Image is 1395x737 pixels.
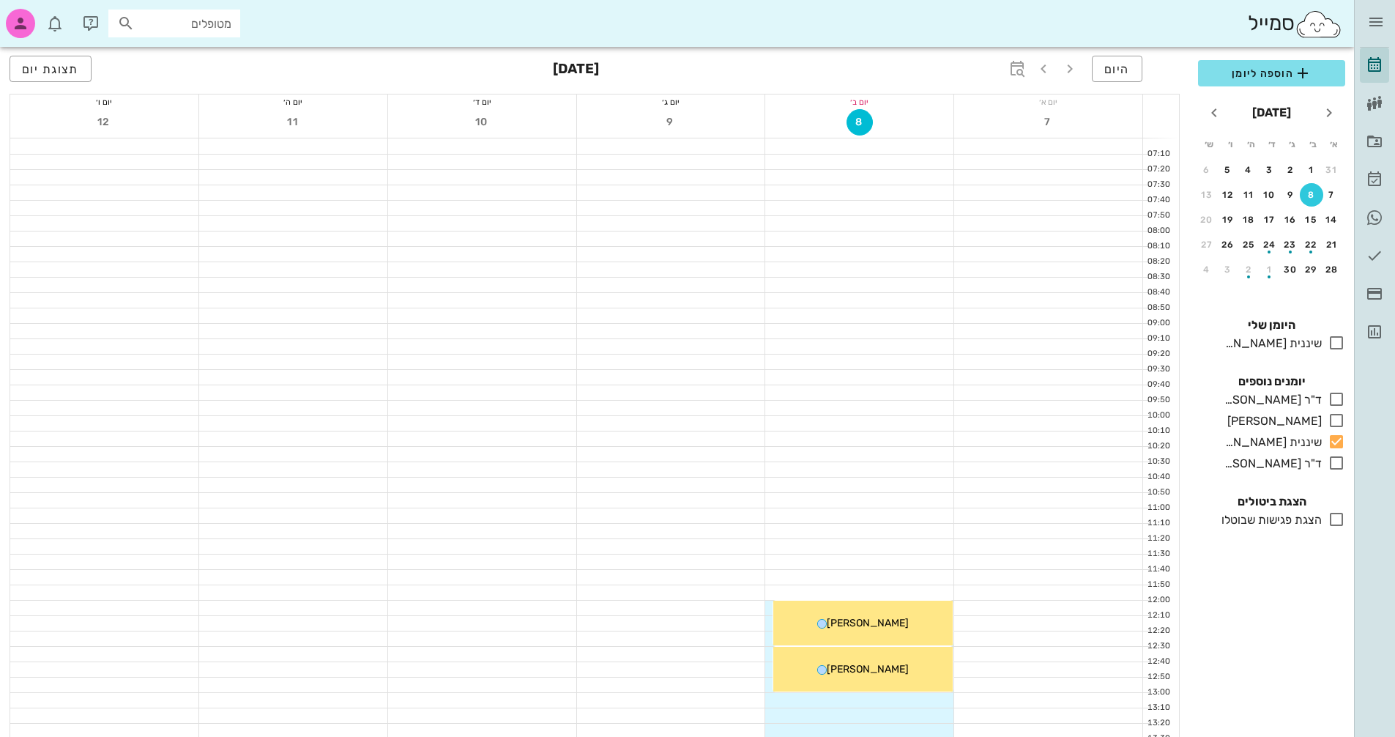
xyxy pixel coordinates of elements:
[1143,410,1173,422] div: 10:00
[22,62,79,76] span: תצוגת יום
[847,109,873,136] button: 8
[1143,194,1173,207] div: 07:40
[1300,158,1323,182] button: 1
[469,116,495,128] span: 10
[1143,548,1173,560] div: 11:30
[1279,165,1302,175] div: 2
[1258,183,1281,207] button: 10
[1195,165,1219,175] div: 6
[1201,100,1227,126] button: חודש הבא
[1295,10,1342,39] img: SmileCloud logo
[1300,208,1323,232] button: 15
[1143,317,1173,330] div: 09:00
[1300,165,1323,175] div: 1
[1219,434,1322,451] div: שיננית [PERSON_NAME]
[1300,233,1323,256] button: 22
[1216,240,1240,250] div: 26
[1248,8,1342,40] div: סמייל
[1143,163,1173,176] div: 07:20
[1143,502,1173,514] div: 11:00
[1195,183,1219,207] button: 13
[1143,148,1173,160] div: 07:10
[1320,240,1344,250] div: 21
[1216,183,1240,207] button: 12
[1216,264,1240,275] div: 3
[1219,335,1322,352] div: שיננית [PERSON_NAME]
[1035,116,1062,128] span: 7
[1320,264,1344,275] div: 28
[1143,594,1173,607] div: 12:00
[1195,264,1219,275] div: 4
[1104,62,1130,76] span: היום
[1320,233,1344,256] button: 21
[1258,190,1281,200] div: 10
[388,95,576,109] div: יום ד׳
[1320,258,1344,281] button: 28
[1237,208,1260,232] button: 18
[1279,258,1302,281] button: 30
[1143,533,1173,545] div: 11:20
[91,109,117,136] button: 12
[827,663,909,675] span: [PERSON_NAME]
[1143,256,1173,268] div: 08:20
[1195,208,1219,232] button: 20
[1279,190,1302,200] div: 9
[1143,348,1173,360] div: 09:20
[954,95,1142,109] div: יום א׳
[827,617,909,629] span: [PERSON_NAME]
[1143,225,1173,237] div: 08:00
[1143,440,1173,453] div: 10:20
[1279,215,1302,225] div: 16
[1237,215,1260,225] div: 18
[1143,702,1173,714] div: 13:10
[1237,264,1260,275] div: 2
[1210,64,1333,82] span: הוספה ליומן
[1195,158,1219,182] button: 6
[1143,240,1173,253] div: 08:10
[10,95,198,109] div: יום ו׳
[1143,686,1173,699] div: 13:00
[1143,610,1173,622] div: 12:10
[1320,183,1344,207] button: 7
[1258,264,1281,275] div: 1
[1237,158,1260,182] button: 4
[199,95,387,109] div: יום ה׳
[91,116,117,128] span: 12
[1219,455,1322,473] div: ד"ר [PERSON_NAME]
[1199,132,1219,157] th: ש׳
[1143,363,1173,376] div: 09:30
[1320,190,1344,200] div: 7
[1143,486,1173,499] div: 10:50
[1035,109,1062,136] button: 7
[1143,456,1173,468] div: 10:30
[1300,240,1323,250] div: 22
[1195,190,1219,200] div: 13
[1198,316,1345,334] h4: היומן שלי
[1143,579,1173,591] div: 11:50
[1143,394,1173,407] div: 09:50
[1300,190,1323,200] div: 8
[280,116,306,128] span: 11
[1320,208,1344,232] button: 14
[1258,215,1281,225] div: 17
[847,116,872,128] span: 8
[1143,717,1173,730] div: 13:20
[1216,233,1240,256] button: 26
[1300,215,1323,225] div: 15
[280,109,306,136] button: 11
[1246,98,1297,127] button: [DATE]
[1283,132,1302,157] th: ג׳
[1320,158,1344,182] button: 31
[1258,165,1281,175] div: 3
[1300,258,1323,281] button: 29
[1195,240,1219,250] div: 27
[1241,132,1260,157] th: ה׳
[1237,183,1260,207] button: 11
[1220,132,1239,157] th: ו׳
[1143,625,1173,637] div: 12:20
[1258,240,1281,250] div: 24
[1143,379,1173,391] div: 09:40
[1216,165,1240,175] div: 5
[43,12,52,21] span: תג
[1198,373,1345,390] h4: יומנים נוספים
